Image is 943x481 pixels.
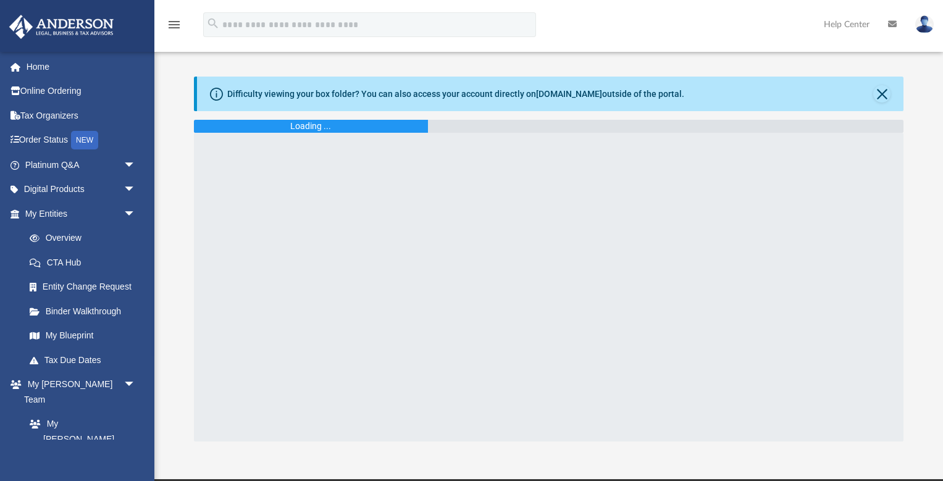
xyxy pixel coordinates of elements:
[9,372,148,412] a: My [PERSON_NAME] Teamarrow_drop_down
[17,275,154,299] a: Entity Change Request
[17,348,154,372] a: Tax Due Dates
[17,250,154,275] a: CTA Hub
[206,17,220,30] i: search
[124,177,148,203] span: arrow_drop_down
[71,131,98,149] div: NEW
[6,15,117,39] img: Anderson Advisors Platinum Portal
[536,89,602,99] a: [DOMAIN_NAME]
[227,88,684,101] div: Difficulty viewing your box folder? You can also access your account directly on outside of the p...
[124,201,148,227] span: arrow_drop_down
[9,201,154,226] a: My Entitiesarrow_drop_down
[9,153,154,177] a: Platinum Q&Aarrow_drop_down
[167,17,182,32] i: menu
[915,15,934,33] img: User Pic
[17,324,148,348] a: My Blueprint
[124,153,148,178] span: arrow_drop_down
[9,128,154,153] a: Order StatusNEW
[17,299,154,324] a: Binder Walkthrough
[290,120,331,133] div: Loading ...
[9,177,154,202] a: Digital Productsarrow_drop_down
[9,79,154,104] a: Online Ordering
[167,23,182,32] a: menu
[9,103,154,128] a: Tax Organizers
[124,372,148,398] span: arrow_drop_down
[17,412,142,467] a: My [PERSON_NAME] Team
[873,85,891,102] button: Close
[17,226,154,251] a: Overview
[9,54,154,79] a: Home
